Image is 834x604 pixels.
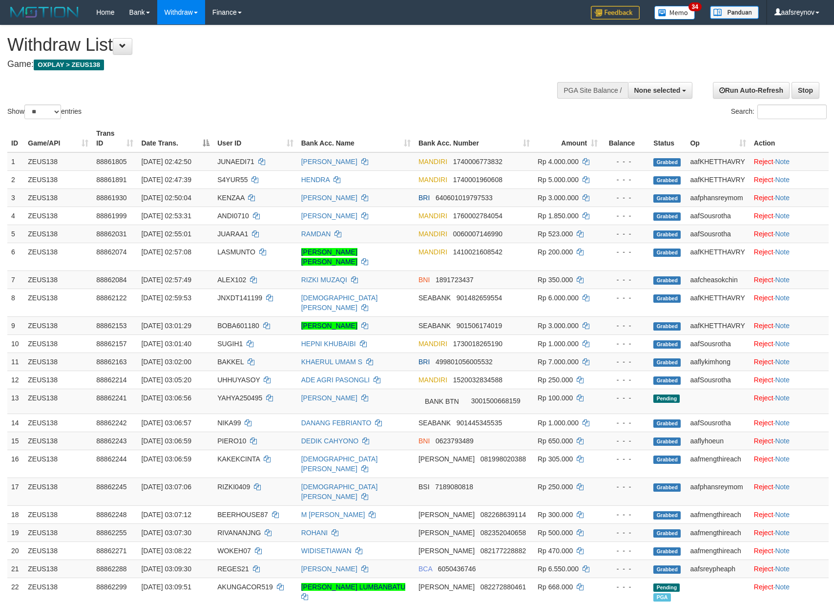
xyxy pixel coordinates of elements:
a: [DEMOGRAPHIC_DATA][PERSON_NAME] [301,483,378,500]
td: · [750,225,829,243]
span: ALEX102 [217,276,246,284]
td: ZEUS138 [24,478,92,505]
a: Note [775,212,790,220]
span: [DATE] 02:47:39 [141,176,191,184]
span: SEABANK [418,322,451,330]
td: aafKHETTHAVRY [686,243,750,271]
td: aaflyhoeun [686,432,750,450]
a: DANANG FEBRIANTO [301,419,372,427]
div: - - - [605,247,646,257]
td: · [750,316,829,334]
span: BSI [418,483,430,491]
span: LASMUNTO [217,248,255,256]
span: 88861891 [96,176,126,184]
a: Reject [754,194,773,202]
h4: Game: [7,60,546,69]
a: Note [775,483,790,491]
span: Rp 100.000 [538,394,573,402]
a: Note [775,511,790,519]
span: KAKEKCINTA [217,455,260,463]
span: MANDIRI [418,212,447,220]
span: 88862242 [96,419,126,427]
span: UHHUYASOY [217,376,260,384]
span: [PERSON_NAME] [418,455,475,463]
span: Copy 0060007146990 to clipboard [453,230,502,238]
a: RIZKI MUZAQI [301,276,347,284]
a: Note [775,276,790,284]
td: ZEUS138 [24,188,92,207]
select: Showentries [24,104,61,119]
span: Copy 640601019797533 to clipboard [436,194,493,202]
td: 15 [7,432,24,450]
td: ZEUS138 [24,243,92,271]
span: Rp 350.000 [538,276,573,284]
span: S4YUR55 [217,176,248,184]
a: Reject [754,230,773,238]
span: [DATE] 02:59:53 [141,294,191,302]
a: KHAERUL UMAM S [301,358,363,366]
a: Run Auto-Refresh [713,82,790,99]
a: Note [775,248,790,256]
a: [PERSON_NAME] [301,158,357,166]
span: BNI [418,276,430,284]
div: - - - [605,157,646,167]
span: MANDIRI [418,376,447,384]
span: Copy 0623793489 to clipboard [436,437,474,445]
div: - - - [605,454,646,464]
a: Note [775,419,790,427]
div: - - - [605,357,646,367]
td: · [750,243,829,271]
a: Reject [754,340,773,348]
a: Note [775,294,790,302]
th: Status [649,125,686,152]
div: - - - [605,393,646,403]
td: 13 [7,389,24,414]
td: ZEUS138 [24,316,92,334]
span: 88862153 [96,322,126,330]
a: Note [775,376,790,384]
span: Grabbed [653,322,681,331]
a: [DEMOGRAPHIC_DATA][PERSON_NAME] [301,294,378,312]
th: Game/API: activate to sort column ascending [24,125,92,152]
div: - - - [605,211,646,221]
span: 88862214 [96,376,126,384]
td: aafphansreymom [686,188,750,207]
span: Grabbed [653,194,681,203]
a: Reject [754,529,773,537]
div: - - - [605,321,646,331]
td: · [750,450,829,478]
span: 88862084 [96,276,126,284]
a: [PERSON_NAME] [301,565,357,573]
span: MANDIRI [418,176,447,184]
span: Rp 3.000.000 [538,322,579,330]
th: ID [7,125,24,152]
td: ZEUS138 [24,225,92,243]
span: JUNAEDI71 [217,158,254,166]
div: PGA Site Balance / [557,82,627,99]
div: - - - [605,339,646,349]
span: BAKKEL [217,358,244,366]
a: DEDIK CAHYONO [301,437,358,445]
span: OXPLAY > ZEUS138 [34,60,104,70]
a: Reject [754,158,773,166]
td: 7 [7,271,24,289]
span: 88861930 [96,194,126,202]
span: Rp 250.000 [538,376,573,384]
div: - - - [605,229,646,239]
span: Grabbed [653,340,681,349]
a: Reject [754,176,773,184]
span: Copy 1740006773832 to clipboard [453,158,502,166]
span: Grabbed [653,358,681,367]
a: Stop [792,82,819,99]
span: KENZAA [217,194,244,202]
span: 88862245 [96,483,126,491]
img: MOTION_logo.png [7,5,82,20]
td: 6 [7,243,24,271]
td: 9 [7,316,24,334]
a: Reject [754,437,773,445]
span: Copy 901445345535 to clipboard [457,419,502,427]
span: Grabbed [653,276,681,285]
span: Rp 1.850.000 [538,212,579,220]
th: Action [750,125,829,152]
td: 17 [7,478,24,505]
